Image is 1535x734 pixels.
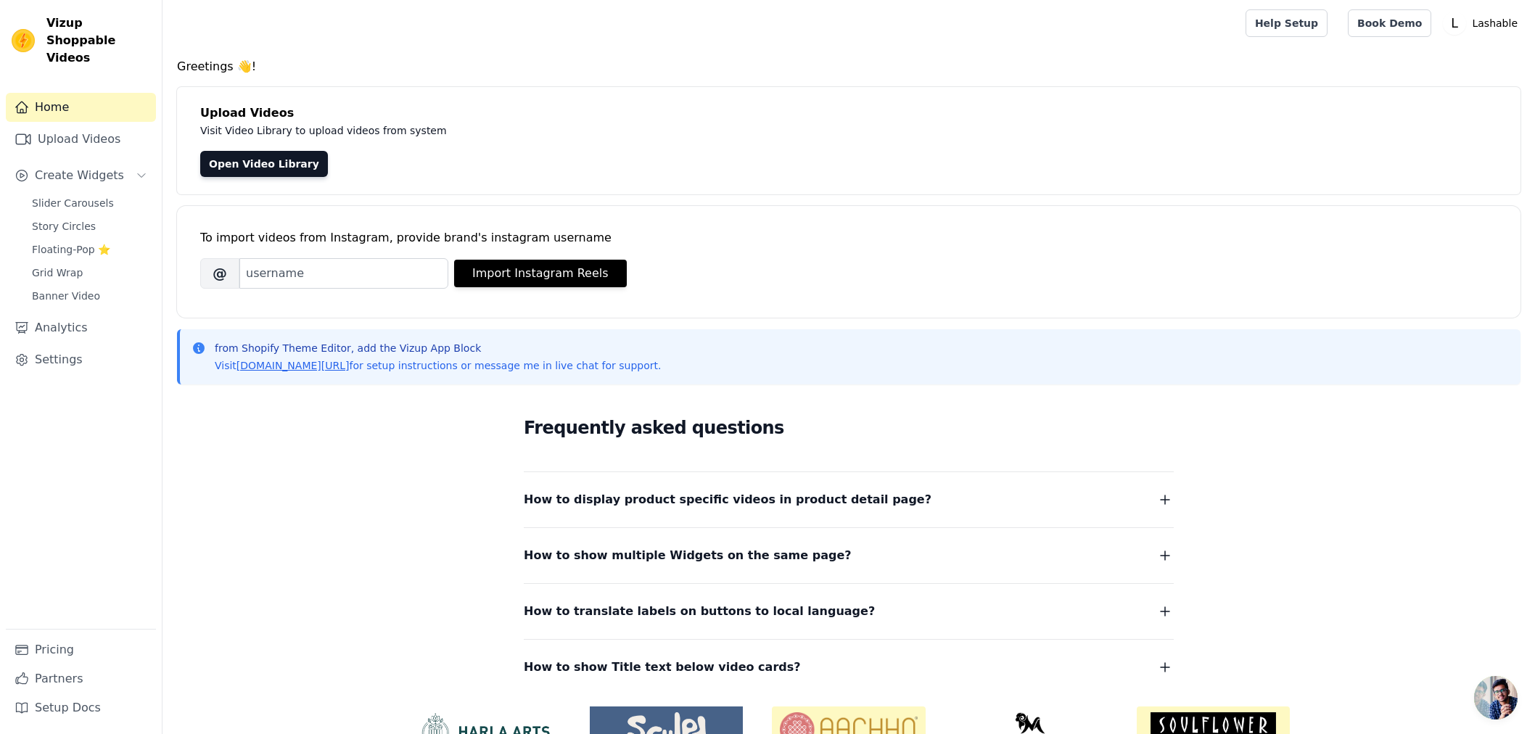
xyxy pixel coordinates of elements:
a: Upload Videos [6,125,156,154]
button: Import Instagram Reels [454,260,627,287]
span: Banner Video [32,289,100,303]
span: Story Circles [32,219,96,234]
span: @ [200,258,239,289]
div: To import videos from Instagram, provide brand's instagram username [200,229,1497,247]
span: Floating-Pop ⭐ [32,242,110,257]
button: How to show multiple Widgets on the same page? [524,545,1174,566]
span: How to translate labels on buttons to local language? [524,601,875,622]
span: How to show multiple Widgets on the same page? [524,545,852,566]
span: Create Widgets [35,167,124,184]
input: username [239,258,448,289]
span: Slider Carousels [32,196,114,210]
a: Analytics [6,313,156,342]
span: Vizup Shoppable Videos [46,15,150,67]
span: How to display product specific videos in product detail page? [524,490,931,510]
text: L [1452,16,1459,30]
a: Settings [6,345,156,374]
a: Grid Wrap [23,263,156,283]
a: Book Demo [1348,9,1431,37]
p: from Shopify Theme Editor, add the Vizup App Block [215,341,661,355]
span: Grid Wrap [32,265,83,280]
a: Partners [6,664,156,693]
h4: Greetings 👋! [177,58,1520,75]
button: L Lashable [1443,10,1523,36]
a: Banner Video [23,286,156,306]
a: Setup Docs [6,693,156,722]
p: Visit for setup instructions or message me in live chat for support. [215,358,661,373]
a: Home [6,93,156,122]
p: Lashable [1466,10,1523,36]
a: Slider Carousels [23,193,156,213]
a: Open Video Library [200,151,328,177]
a: Story Circles [23,216,156,236]
img: Vizup [12,29,35,52]
span: How to show Title text below video cards? [524,657,801,677]
h4: Upload Videos [200,104,1497,122]
a: Help Setup [1246,9,1328,37]
a: [DOMAIN_NAME][URL] [236,360,350,371]
a: Pricing [6,635,156,664]
a: Open chat [1474,676,1518,719]
button: Create Widgets [6,161,156,190]
button: How to show Title text below video cards? [524,657,1174,677]
a: Floating-Pop ⭐ [23,239,156,260]
button: How to display product specific videos in product detail page? [524,490,1174,510]
button: How to translate labels on buttons to local language? [524,601,1174,622]
p: Visit Video Library to upload videos from system [200,122,850,139]
h2: Frequently asked questions [524,413,1174,442]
